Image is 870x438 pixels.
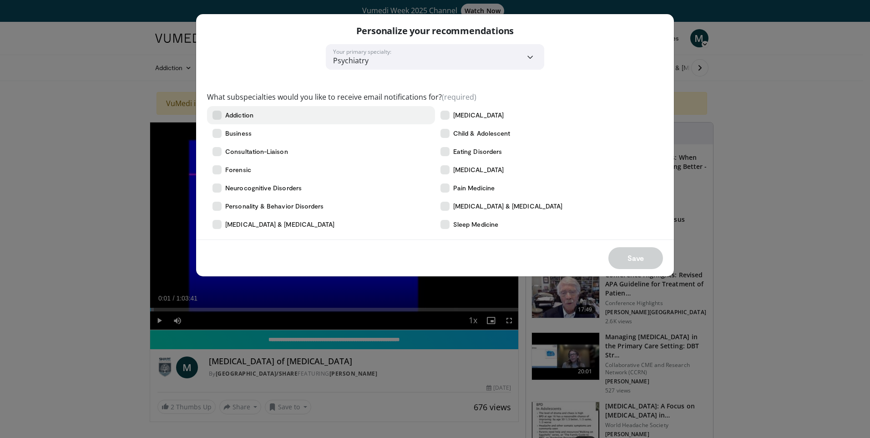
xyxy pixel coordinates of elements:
span: Neurocognitive Disorders [225,183,302,193]
span: [MEDICAL_DATA] [453,165,504,174]
span: Pain Medicine [453,183,495,193]
span: [MEDICAL_DATA] & [MEDICAL_DATA] [453,202,562,211]
label: What subspecialties would you like to receive email notifications for? [207,92,476,102]
span: Child & Adolescent [453,129,510,138]
span: Forensic [225,165,251,174]
span: Eating Disorders [453,147,502,156]
span: [MEDICAL_DATA] [453,111,504,120]
p: Personalize your recommendations [356,25,514,37]
span: Personality & Behavior Disorders [225,202,324,211]
span: [MEDICAL_DATA] & [MEDICAL_DATA] [225,220,334,229]
span: Sleep Medicine [453,220,498,229]
span: (required) [442,92,476,102]
span: Consultation-Liaison [225,147,288,156]
span: Business [225,129,252,138]
span: Addiction [225,111,253,120]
